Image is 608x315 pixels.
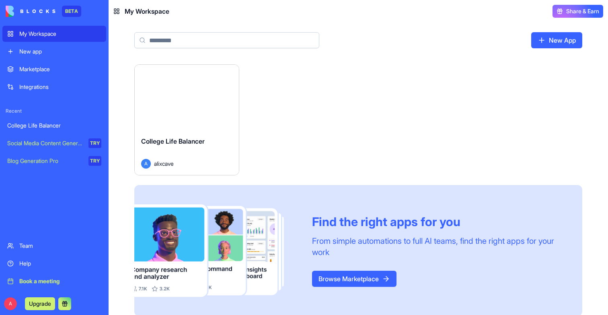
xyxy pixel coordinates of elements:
[134,64,239,175] a: College Life BalancerAalixcave
[566,7,599,15] span: Share & Earn
[88,156,101,166] div: TRY
[2,255,106,272] a: Help
[2,273,106,289] a: Book a meeting
[2,153,106,169] a: Blog Generation ProTRY
[7,157,83,165] div: Blog Generation Pro
[2,26,106,42] a: My Workspace
[134,204,299,297] img: Frame_181_egmpey.png
[2,61,106,77] a: Marketplace
[2,79,106,95] a: Integrations
[19,277,101,285] div: Book a meeting
[2,43,106,60] a: New app
[531,32,582,48] a: New App
[62,6,81,17] div: BETA
[19,83,101,91] div: Integrations
[25,299,55,307] a: Upgrade
[2,117,106,134] a: College Life Balancer
[19,47,101,56] div: New app
[4,297,17,310] span: A
[312,271,396,287] a: Browse Marketplace
[19,30,101,38] div: My Workspace
[2,238,106,254] a: Team
[19,259,101,268] div: Help
[88,138,101,148] div: TRY
[7,139,83,147] div: Social Media Content Generator
[125,6,169,16] span: My Workspace
[312,235,563,258] div: From simple automations to full AI teams, find the right apps for your work
[19,65,101,73] div: Marketplace
[312,214,563,229] div: Find the right apps for you
[154,159,174,168] span: alixcave
[141,159,151,169] span: A
[19,242,101,250] div: Team
[2,135,106,151] a: Social Media Content GeneratorTRY
[6,6,81,17] a: BETA
[2,108,106,114] span: Recent
[141,137,205,145] span: College Life Balancer
[553,5,603,18] button: Share & Earn
[7,121,101,130] div: College Life Balancer
[6,6,55,17] img: logo
[25,297,55,310] button: Upgrade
